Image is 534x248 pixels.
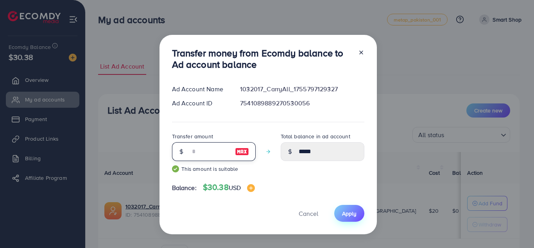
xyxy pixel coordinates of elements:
[172,183,197,192] span: Balance:
[172,165,179,172] img: guide
[166,99,234,108] div: Ad Account ID
[342,210,357,217] span: Apply
[234,99,370,108] div: 7541089889270530056
[235,147,249,156] img: image
[334,205,364,222] button: Apply
[289,205,328,222] button: Cancel
[172,132,213,140] label: Transfer amount
[501,213,528,242] iframe: Chat
[234,85,370,94] div: 1032017_CarryAll_1755797129327
[281,132,350,140] label: Total balance in ad account
[247,184,255,192] img: image
[172,165,256,173] small: This amount is suitable
[166,85,234,94] div: Ad Account Name
[203,183,255,192] h4: $30.38
[299,209,318,218] span: Cancel
[172,47,352,70] h3: Transfer money from Ecomdy balance to Ad account balance
[229,183,241,192] span: USD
